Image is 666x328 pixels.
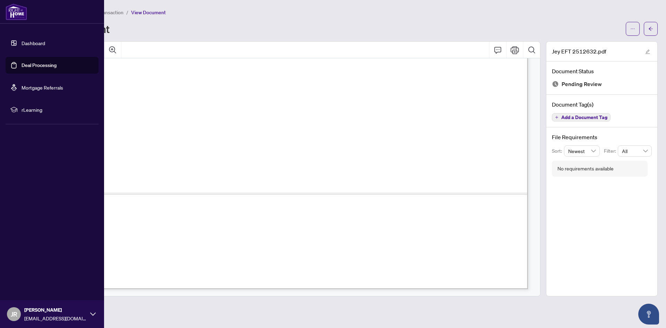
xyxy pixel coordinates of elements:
span: plus [555,116,558,119]
li: / [126,8,128,16]
span: Newest [568,146,596,156]
span: edit [645,49,650,54]
span: Jey EFT 2512632.pdf [552,47,606,56]
p: Sort: [552,147,564,155]
span: rLearning [22,106,94,113]
span: Pending Review [562,79,602,89]
a: Mortgage Referrals [22,84,63,91]
span: [EMAIL_ADDRESS][DOMAIN_NAME] [24,314,87,322]
span: Add a Document Tag [561,115,607,120]
h4: File Requirements [552,133,652,141]
h4: Document Tag(s) [552,100,652,109]
a: Deal Processing [22,62,57,68]
span: View Document [131,9,166,16]
button: Open asap [638,304,659,325]
span: arrow-left [648,26,653,31]
img: Document Status [552,81,559,87]
span: ellipsis [630,26,635,31]
span: View Transaction [86,9,123,16]
span: [PERSON_NAME] [24,306,87,314]
a: Dashboard [22,40,45,46]
span: All [622,146,648,156]
div: No requirements available [557,165,614,173]
img: logo [6,3,27,20]
h4: Document Status [552,67,652,75]
span: JR [11,309,17,319]
p: Filter: [604,147,618,155]
button: Add a Document Tag [552,113,610,121]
